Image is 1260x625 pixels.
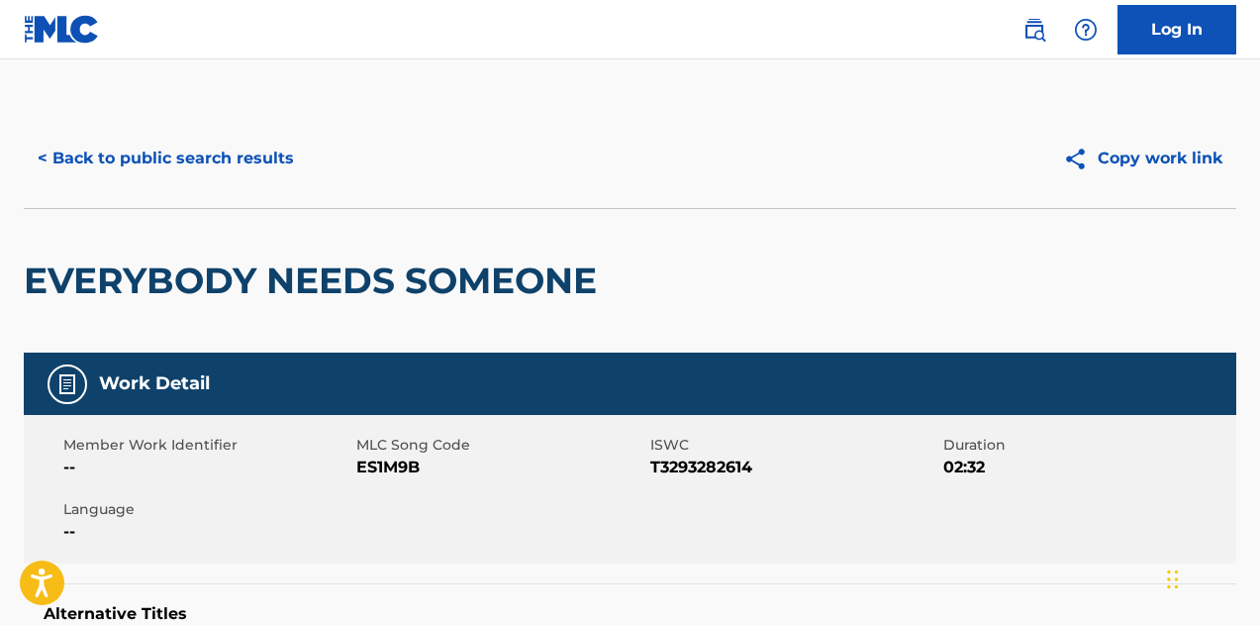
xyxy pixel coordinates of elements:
[24,134,308,183] button: < Back to public search results
[63,456,351,479] span: --
[1022,18,1046,42] img: search
[63,435,351,456] span: Member Work Identifier
[24,259,607,303] h2: EVERYBODY NEEDS SOMEONE
[356,456,644,479] span: ES1M9B
[63,520,351,544] span: --
[356,435,644,456] span: MLC Song Code
[63,499,351,520] span: Language
[1015,10,1054,50] a: Public Search
[943,456,1231,479] span: 02:32
[24,15,100,44] img: MLC Logo
[1074,18,1098,42] img: help
[44,604,1216,624] h5: Alternative Titles
[1066,10,1106,50] div: Help
[1117,5,1236,54] a: Log In
[99,372,210,395] h5: Work Detail
[1161,530,1260,625] iframe: Chat Widget
[1063,147,1098,171] img: Copy work link
[650,435,938,456] span: ISWC
[943,435,1231,456] span: Duration
[1049,134,1236,183] button: Copy work link
[1167,550,1179,609] div: Drag
[55,372,79,396] img: Work Detail
[650,456,938,479] span: T3293282614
